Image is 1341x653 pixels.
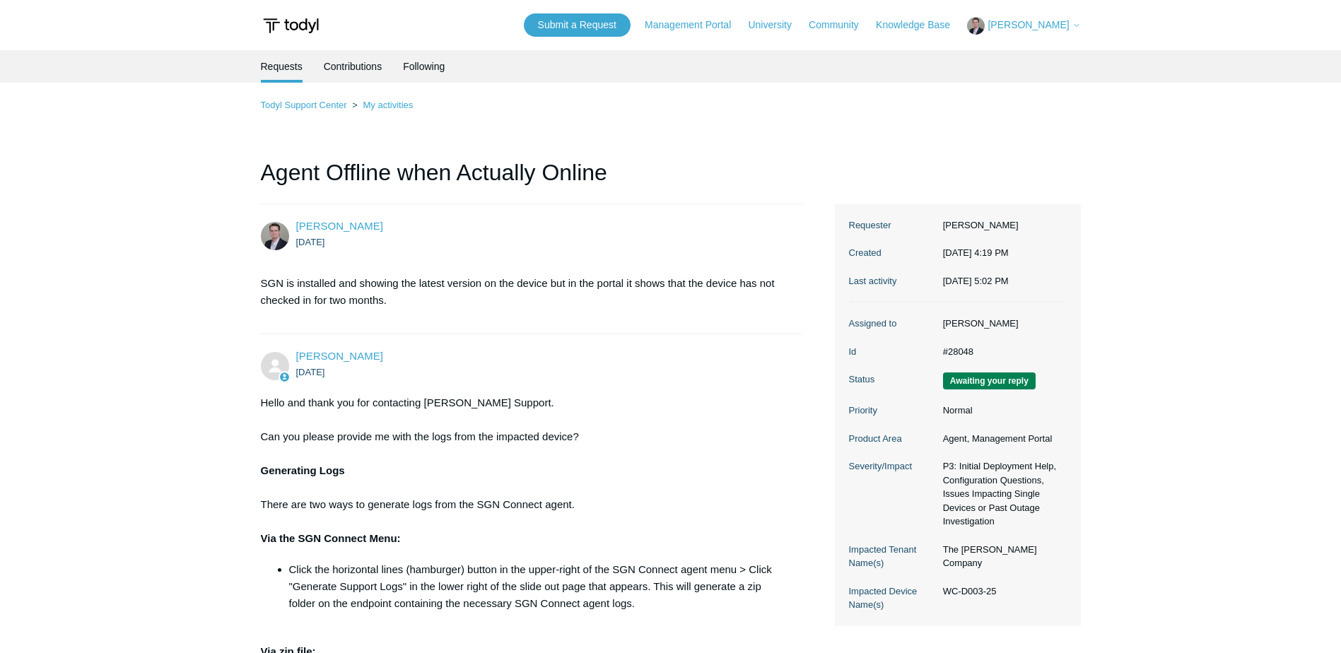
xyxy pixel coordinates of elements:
[296,367,325,377] time: 09/10/2025, 16:23
[296,237,325,247] time: 09/10/2025, 16:19
[936,317,1067,331] dd: [PERSON_NAME]
[849,246,936,260] dt: Created
[849,432,936,446] dt: Product Area
[261,464,345,476] strong: Generating Logs
[849,459,936,473] dt: Severity/Impact
[936,432,1067,446] dd: Agent, Management Portal
[261,100,350,110] li: Todyl Support Center
[849,274,936,288] dt: Last activity
[967,17,1080,35] button: [PERSON_NAME]
[645,18,745,33] a: Management Portal
[849,543,936,570] dt: Impacted Tenant Name(s)
[943,247,1009,258] time: 09/10/2025, 16:19
[261,13,321,39] img: Todyl Support Center Help Center home page
[936,345,1067,359] dd: #28048
[936,584,1067,599] dd: WC-D003-25
[988,19,1069,30] span: [PERSON_NAME]
[261,275,788,309] p: SGN is installed and showing the latest version on the device but in the portal it shows that the...
[349,100,413,110] li: My activities
[936,543,1067,570] dd: The [PERSON_NAME] Company
[849,218,936,233] dt: Requester
[261,532,401,544] strong: Via the SGN Connect Menu:
[849,584,936,612] dt: Impacted Device Name(s)
[849,404,936,418] dt: Priority
[748,18,805,33] a: University
[296,220,383,232] span: Thomas Webb
[849,317,936,331] dt: Assigned to
[403,50,445,83] a: Following
[261,100,347,110] a: Todyl Support Center
[296,350,383,362] a: [PERSON_NAME]
[943,276,1009,286] time: 09/14/2025, 17:02
[324,50,382,83] a: Contributions
[261,155,802,204] h1: Agent Offline when Actually Online
[936,459,1067,529] dd: P3: Initial Deployment Help, Configuration Questions, Issues Impacting Single Devices or Past Out...
[849,345,936,359] dt: Id
[289,561,788,612] li: Click the horizontal lines (hamburger) button in the upper-right of the SGN Connect agent menu > ...
[849,372,936,387] dt: Status
[296,350,383,362] span: Kris Haire
[936,404,1067,418] dd: Normal
[296,220,383,232] a: [PERSON_NAME]
[809,18,873,33] a: Community
[936,218,1067,233] dd: [PERSON_NAME]
[943,372,1036,389] span: We are waiting for you to respond
[524,13,631,37] a: Submit a Request
[261,50,303,83] li: Requests
[876,18,964,33] a: Knowledge Base
[363,100,413,110] a: My activities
